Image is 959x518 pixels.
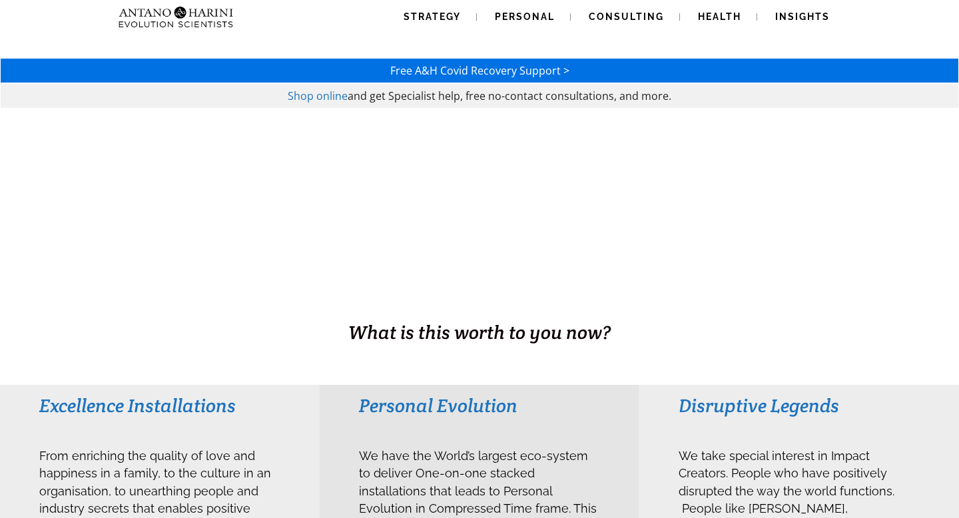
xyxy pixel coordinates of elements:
[495,11,555,22] span: Personal
[1,291,958,319] h1: BUSINESS. HEALTH. Family. Legacy
[348,89,671,103] span: and get Specialist help, free no-contact consultations, and more.
[589,11,664,22] span: Consulting
[775,11,830,22] span: Insights
[698,11,741,22] span: Health
[390,63,569,78] a: Free A&H Covid Recovery Support >
[288,89,348,103] a: Shop online
[39,393,280,417] h3: Excellence Installations
[404,11,461,22] span: Strategy
[679,393,919,417] h3: Disruptive Legends
[359,393,599,417] h3: Personal Evolution
[348,320,611,344] span: What is this worth to you now?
